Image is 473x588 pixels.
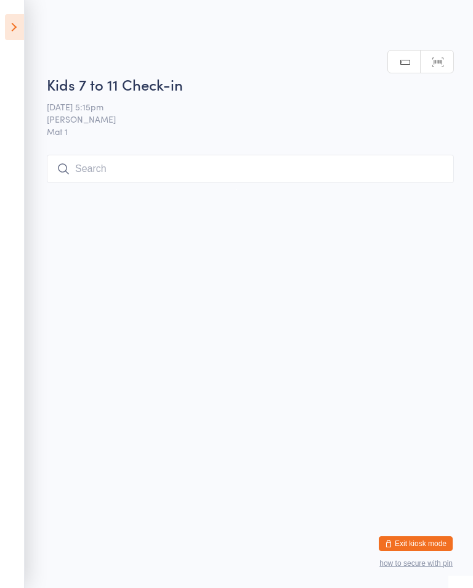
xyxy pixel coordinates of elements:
span: [DATE] 5:15pm [47,100,435,113]
button: Exit kiosk mode [379,536,453,551]
input: Search [47,155,454,183]
span: Mat 1 [47,125,454,137]
span: [PERSON_NAME] [47,113,435,125]
button: how to secure with pin [379,559,453,568]
h2: Kids 7 to 11 Check-in [47,74,454,94]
